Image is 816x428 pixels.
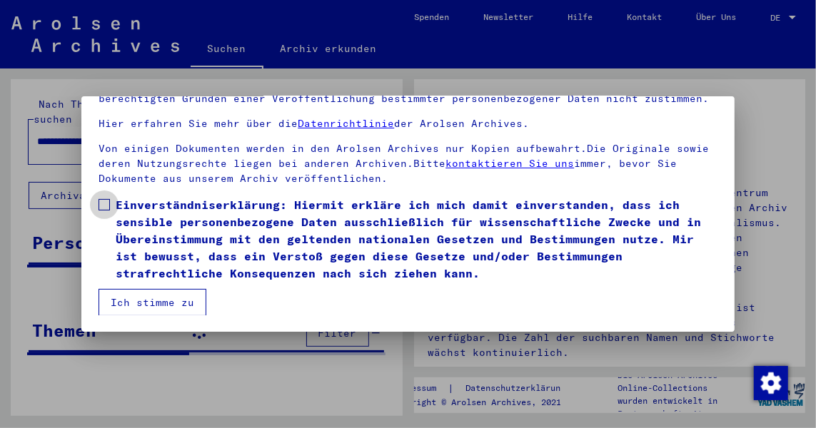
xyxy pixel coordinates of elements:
[99,141,717,186] p: Von einigen Dokumenten werden in den Arolsen Archives nur Kopien aufbewahrt.Die Originale sowie d...
[99,116,717,131] p: Hier erfahren Sie mehr über die der Arolsen Archives.
[445,157,574,170] a: kontaktieren Sie uns
[753,365,787,399] div: Zustimmung ändern
[116,196,717,282] span: Einverständniserklärung: Hiermit erkläre ich mich damit einverstanden, dass ich sensible personen...
[754,366,788,400] img: Zustimmung ändern
[99,289,206,316] button: Ich stimme zu
[298,117,394,130] a: Datenrichtlinie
